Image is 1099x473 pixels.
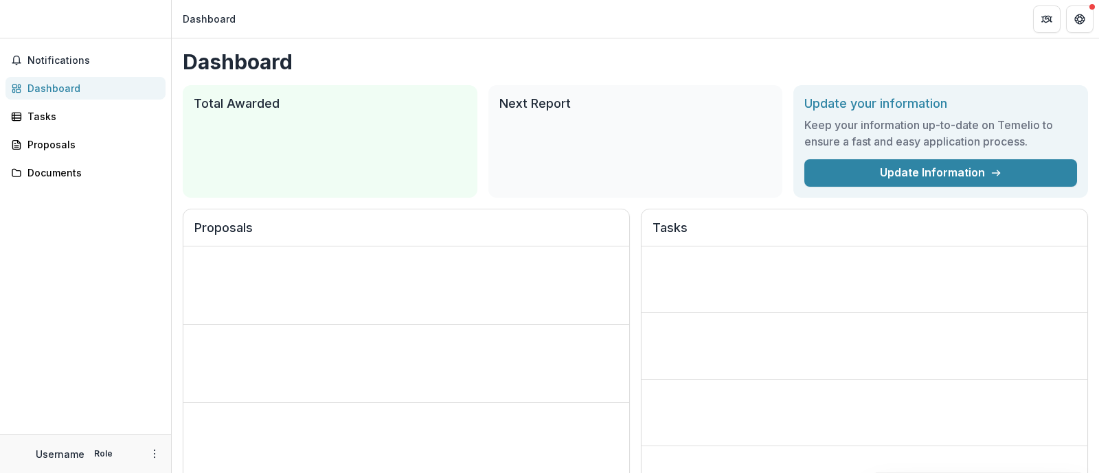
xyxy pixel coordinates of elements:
a: Proposals [5,133,166,156]
h1: Dashboard [183,49,1088,74]
div: Proposals [27,137,155,152]
div: Dashboard [27,81,155,95]
button: More [146,446,163,462]
a: Dashboard [5,77,166,100]
h2: Next Report [499,96,772,111]
h2: Proposals [194,220,618,246]
button: Get Help [1066,5,1094,33]
a: Documents [5,161,166,184]
span: Notifications [27,55,160,67]
div: Documents [27,165,155,180]
div: Dashboard [183,12,236,26]
h2: Update your information [804,96,1077,111]
nav: breadcrumb [177,9,241,29]
a: Tasks [5,105,166,128]
div: Tasks [27,109,155,124]
button: Partners [1033,5,1061,33]
h3: Keep your information up-to-date on Temelio to ensure a fast and easy application process. [804,117,1077,150]
h2: Total Awarded [194,96,466,111]
h2: Tasks [653,220,1076,246]
button: Notifications [5,49,166,71]
p: Username [36,447,84,461]
a: Update Information [804,159,1077,187]
p: Role [90,448,117,460]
